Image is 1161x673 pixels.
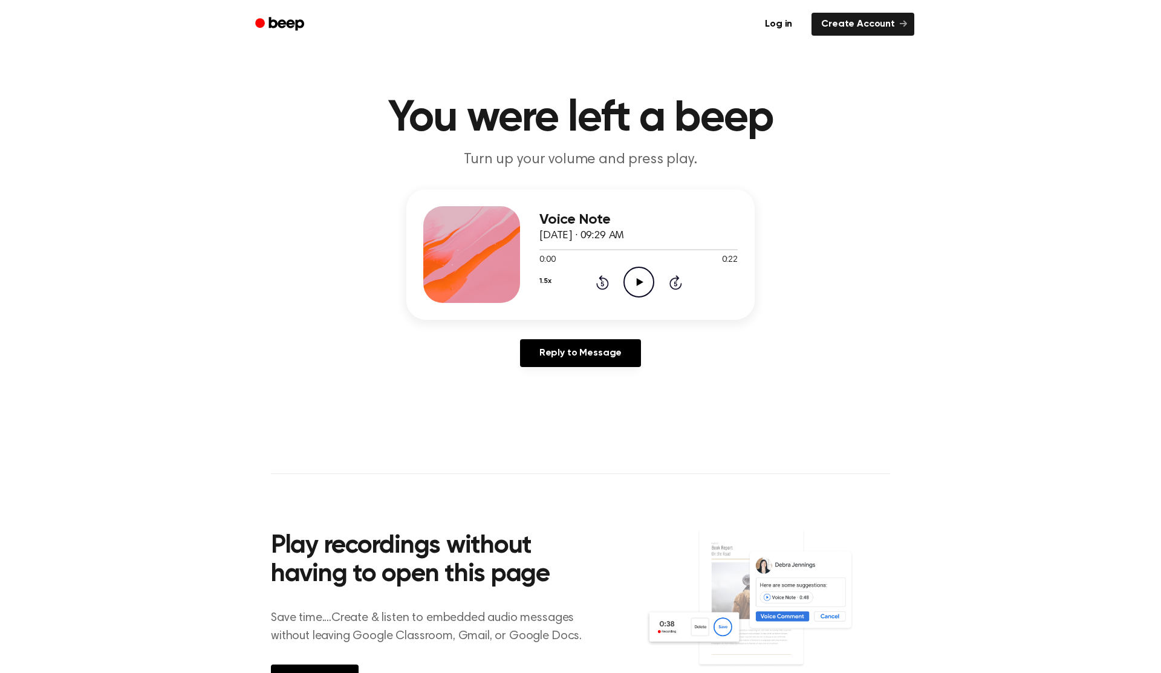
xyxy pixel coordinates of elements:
[539,212,738,228] h3: Voice Note
[271,609,597,645] p: Save time....Create & listen to embedded audio messages without leaving Google Classroom, Gmail, ...
[348,150,813,170] p: Turn up your volume and press play.
[539,271,551,291] button: 1.5x
[753,10,804,38] a: Log in
[539,254,555,267] span: 0:00
[520,339,641,367] a: Reply to Message
[247,13,315,36] a: Beep
[539,230,624,241] span: [DATE] · 09:29 AM
[271,532,597,590] h2: Play recordings without having to open this page
[722,254,738,267] span: 0:22
[271,97,890,140] h1: You were left a beep
[811,13,914,36] a: Create Account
